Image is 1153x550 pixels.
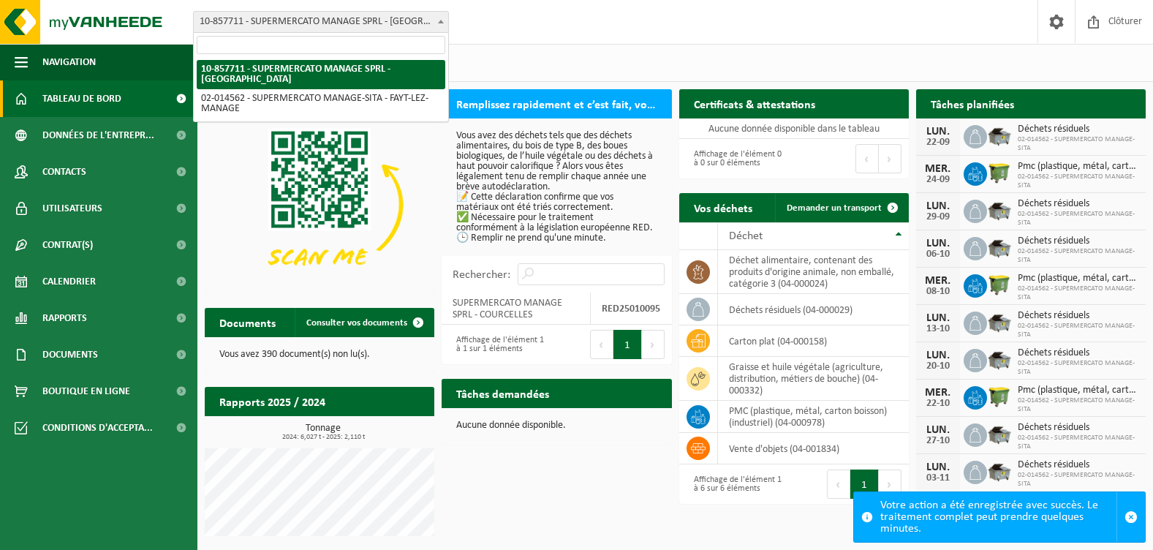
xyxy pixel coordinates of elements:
[307,415,433,445] a: Consulter les rapports
[987,309,1012,334] img: WB-5000-GAL-GY-01
[205,387,340,415] h2: Rapports 2025 / 2024
[613,330,642,359] button: 1
[923,424,953,436] div: LUN.
[42,80,121,117] span: Tableau de bord
[1018,385,1138,396] span: Pmc (plastique, métal, carton boisson) (industriel)
[987,160,1012,185] img: WB-1100-HPE-GN-50
[916,89,1029,118] h2: Tâches planifiées
[923,312,953,324] div: LUN.
[850,470,879,499] button: 1
[205,308,290,336] h2: Documents
[679,118,909,139] td: Aucune donnée disponible dans le tableau
[42,154,86,190] span: Contacts
[1018,322,1138,339] span: 02-014562 - SUPERMERCATO MANAGE-SITA
[987,421,1012,446] img: WB-5000-GAL-GY-01
[923,249,953,260] div: 06-10
[923,212,953,222] div: 29-09
[718,325,909,357] td: carton plat (04-000158)
[923,175,953,185] div: 24-09
[42,410,153,446] span: Conditions d'accepta...
[456,131,657,244] p: Vous avez des déchets tels que des déchets alimentaires, du bois de type B, des boues biologiques...
[987,272,1012,297] img: WB-1100-HPE-GN-50
[827,470,850,499] button: Previous
[42,117,154,154] span: Données de l'entrepr...
[987,347,1012,372] img: WB-5000-GAL-GY-01
[442,293,591,325] td: SUPERMERCATO MANAGE SPRL - COURCELLES
[879,470,901,499] button: Next
[1018,247,1138,265] span: 02-014562 - SUPERMERCATO MANAGE-SITA
[923,399,953,409] div: 22-10
[775,193,907,222] a: Demander un transport
[194,12,448,32] span: 10-857711 - SUPERMERCATO MANAGE SPRL - COURCELLES
[879,144,901,173] button: Next
[1018,359,1138,377] span: 02-014562 - SUPERMERCATO MANAGE-SITA
[923,436,953,446] div: 27-10
[449,328,549,361] div: Affichage de l'élément 1 à 1 sur 1 éléments
[295,308,433,337] a: Consulter vos documents
[1018,210,1138,227] span: 02-014562 - SUPERMERCATO MANAGE-SITA
[1018,198,1138,210] span: Déchets résiduels
[987,235,1012,260] img: WB-5000-GAL-GY-01
[205,118,434,291] img: Download de VHEPlus App
[42,44,96,80] span: Navigation
[923,462,953,473] div: LUN.
[987,384,1012,409] img: WB-1100-HPE-GN-50
[42,300,87,336] span: Rapports
[219,350,420,360] p: Vous avez 390 document(s) non lu(s).
[687,143,787,175] div: Affichage de l'élément 0 à 0 sur 0 éléments
[1018,471,1138,489] span: 02-014562 - SUPERMERCATO MANAGE-SITA
[923,387,953,399] div: MER.
[923,163,953,175] div: MER.
[729,230,763,242] span: Déchet
[1018,459,1138,471] span: Déchets résiduels
[718,433,909,464] td: vente d'objets (04-001834)
[987,459,1012,483] img: WB-5000-GAL-GY-01
[306,318,407,328] span: Consulter vos documents
[718,357,909,401] td: graisse et huile végétale (agriculture, distribution, métiers de bouche) (04-000332)
[923,361,953,372] div: 20-10
[923,287,953,297] div: 08-10
[442,89,671,118] h2: Remplissez rapidement et c’est fait, votre déclaration RED pour 2025
[1018,422,1138,434] span: Déchets résiduels
[718,401,909,433] td: PMC (plastique, métal, carton boisson) (industriel) (04-000978)
[42,227,93,263] span: Contrat(s)
[679,193,767,222] h2: Vos déchets
[718,250,909,294] td: déchet alimentaire, contenant des produits d'origine animale, non emballé, catégorie 3 (04-000024)
[923,137,953,148] div: 22-09
[42,263,96,300] span: Calendrier
[923,126,953,137] div: LUN.
[687,468,787,500] div: Affichage de l'élément 1 à 6 sur 6 éléments
[923,350,953,361] div: LUN.
[987,123,1012,148] img: WB-5000-GAL-GY-01
[987,197,1012,222] img: WB-5000-GAL-GY-01
[787,203,882,213] span: Demander un transport
[193,11,449,33] span: 10-857711 - SUPERMERCATO MANAGE SPRL - COURCELLES
[197,60,445,89] li: 10-857711 - SUPERMERCATO MANAGE SPRL - [GEOGRAPHIC_DATA]
[453,269,510,281] label: Rechercher:
[1018,173,1138,190] span: 02-014562 - SUPERMERCATO MANAGE-SITA
[212,423,434,441] h3: Tonnage
[212,434,434,441] span: 2024: 6,027 t - 2025: 2,110 t
[1018,236,1138,247] span: Déchets résiduels
[1018,396,1138,414] span: 02-014562 - SUPERMERCATO MANAGE-SITA
[1018,161,1138,173] span: Pmc (plastique, métal, carton boisson) (industriel)
[456,421,657,431] p: Aucune donnée disponible.
[442,379,564,407] h2: Tâches demandées
[197,89,445,118] li: 02-014562 - SUPERMERCATO MANAGE-SITA - FAYT-LEZ-MANAGE
[1018,347,1138,359] span: Déchets résiduels
[590,330,613,359] button: Previous
[923,473,953,483] div: 03-11
[1018,124,1138,135] span: Déchets résiduels
[855,144,879,173] button: Previous
[1018,273,1138,285] span: Pmc (plastique, métal, carton boisson) (industriel)
[42,373,130,410] span: Boutique en ligne
[923,275,953,287] div: MER.
[923,324,953,334] div: 13-10
[642,330,665,359] button: Next
[923,200,953,212] div: LUN.
[1018,310,1138,322] span: Déchets résiduels
[1018,434,1138,451] span: 02-014562 - SUPERMERCATO MANAGE-SITA
[1018,285,1138,302] span: 02-014562 - SUPERMERCATO MANAGE-SITA
[42,336,98,373] span: Documents
[602,304,660,314] strong: RED25010095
